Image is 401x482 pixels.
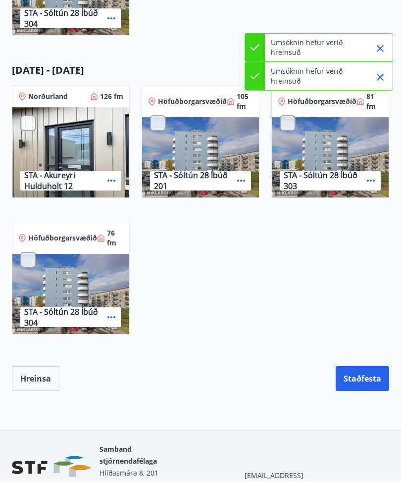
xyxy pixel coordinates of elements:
button: Close [372,41,389,57]
p: 76 fm [107,229,123,248]
p: STA - Sóltún 28 Íbúð 304 [24,8,103,30]
p: Umsóknin hefur verið hreinsuð [271,67,358,87]
button: Staðfesta [336,367,389,391]
p: Höfuðborgarsvæðið [288,97,356,107]
p: STA - Sóltún 28 Íbúð 201 [154,170,233,192]
p: 126 fm [100,92,123,102]
p: [DATE] - [DATE] [12,64,389,78]
button: Hreinsa [12,367,59,391]
p: 105 fm [237,92,253,112]
p: 81 fm [366,92,383,112]
p: Umsóknin hefur verið hreinsuð [271,38,358,58]
p: Höfuðborgarsvæðið [158,97,227,107]
p: STA - Sóltún 28 Íbúð 304 [24,307,103,329]
button: Close [372,69,389,86]
p: Norðurland [28,92,68,102]
span: Samband stjórnendafélaga [100,445,157,466]
img: vjCaq2fThgY3EUYqSgpjEiBg6WP39ov69hlhuPVN.png [12,457,92,478]
p: STA - Akureyri Hulduholt 12 [24,170,103,192]
p: Höfuðborgarsvæðið [28,234,97,243]
p: STA - Sóltún 28 Íbúð 303 [284,170,363,192]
